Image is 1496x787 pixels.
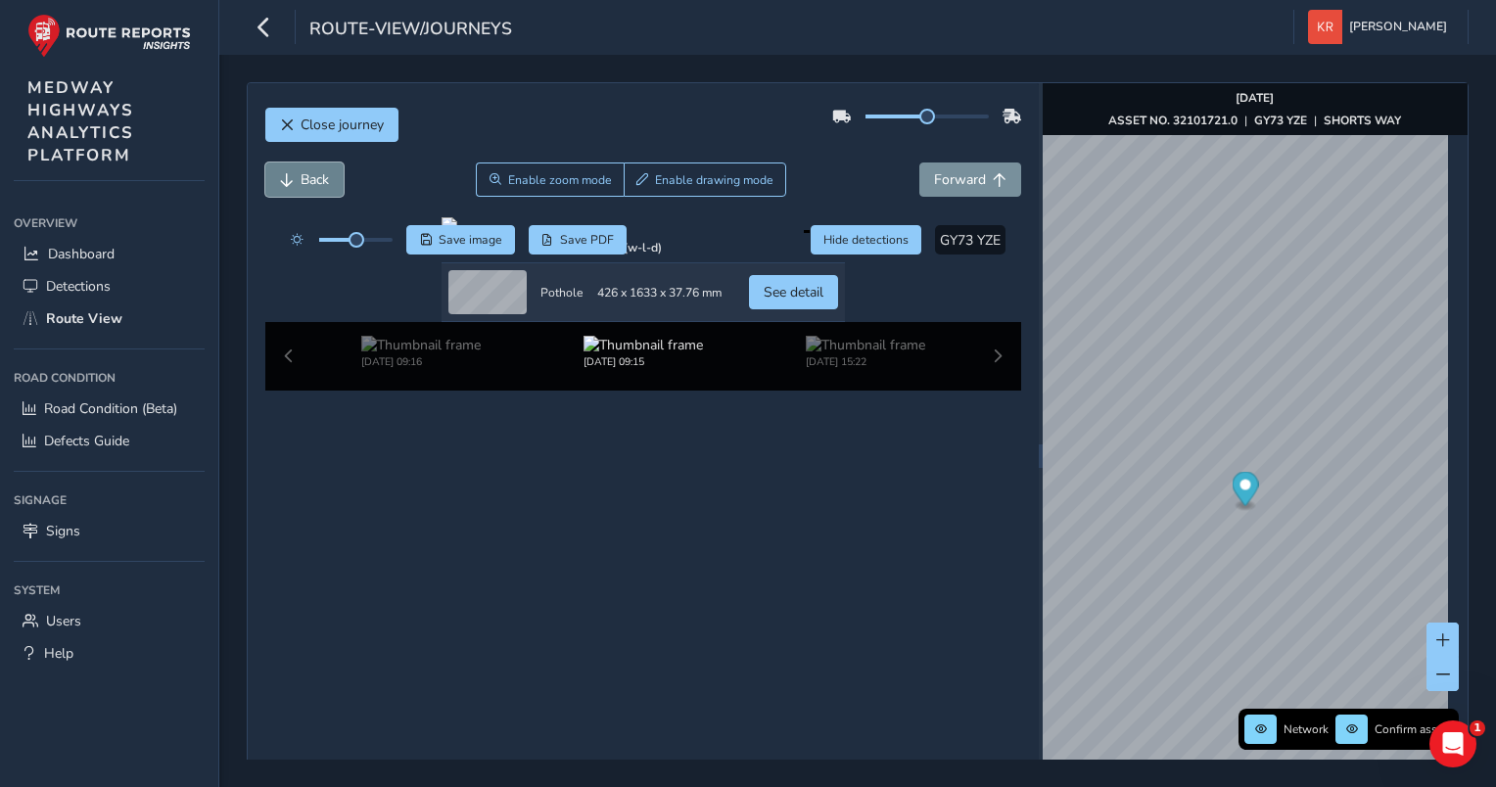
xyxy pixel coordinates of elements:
img: Thumbnail frame [806,336,925,354]
span: Forward [934,170,986,189]
strong: SHORTS WAY [1324,113,1401,128]
span: Dashboard [48,245,115,263]
div: Road Condition [14,363,205,393]
strong: GY73 YZE [1254,113,1307,128]
button: [PERSON_NAME] [1308,10,1454,44]
a: Signs [14,515,205,547]
span: Enable zoom mode [508,172,612,188]
span: Enable drawing mode [655,172,773,188]
span: See detail [764,283,823,301]
span: Signs [46,522,80,540]
button: Back [265,162,344,197]
span: Hide detections [823,232,909,248]
td: Pothole [534,263,590,322]
button: Save [406,225,515,255]
img: diamond-layout [1308,10,1342,44]
a: Route View [14,302,205,335]
div: Signage [14,486,205,515]
a: Defects Guide [14,425,205,457]
button: Hide detections [811,225,922,255]
div: [DATE] 09:15 [584,354,703,369]
span: Confirm assets [1375,721,1453,737]
div: Map marker [1232,472,1258,512]
a: Users [14,605,205,637]
td: 426 x 1633 x 37.76 mm [590,263,728,322]
button: Close journey [265,108,398,142]
div: [DATE] 09:16 [361,354,481,369]
img: Thumbnail frame [584,336,703,354]
img: rr logo [27,14,191,58]
button: Draw [624,162,787,197]
span: Back [301,170,329,189]
span: Detections [46,277,111,296]
span: Save PDF [560,232,614,248]
span: MEDWAY HIGHWAYS ANALYTICS PLATFORM [27,76,134,166]
div: System [14,576,205,605]
div: Overview [14,208,205,238]
span: Save image [439,232,502,248]
span: Defects Guide [44,432,129,450]
span: Route View [46,309,122,328]
span: Network [1284,721,1329,737]
button: Zoom [476,162,624,197]
div: | | [1108,113,1401,128]
iframe: Intercom live chat [1429,720,1476,767]
button: PDF [529,225,628,255]
span: 1 [1470,720,1485,736]
img: Thumbnail frame [361,336,481,354]
div: [DATE] 15:22 [806,354,925,369]
strong: ASSET NO. 32101721.0 [1108,113,1238,128]
a: Road Condition (Beta) [14,393,205,425]
a: Help [14,637,205,670]
span: route-view/journeys [309,17,512,44]
a: Dashboard [14,238,205,270]
a: Detections [14,270,205,302]
span: Close journey [301,116,384,134]
span: GY73 YZE [940,231,1001,250]
span: Help [44,644,73,663]
span: [PERSON_NAME] [1349,10,1447,44]
span: Road Condition (Beta) [44,399,177,418]
button: Forward [919,162,1021,197]
span: Users [46,612,81,630]
button: See detail [749,275,838,309]
strong: [DATE] [1236,90,1274,106]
